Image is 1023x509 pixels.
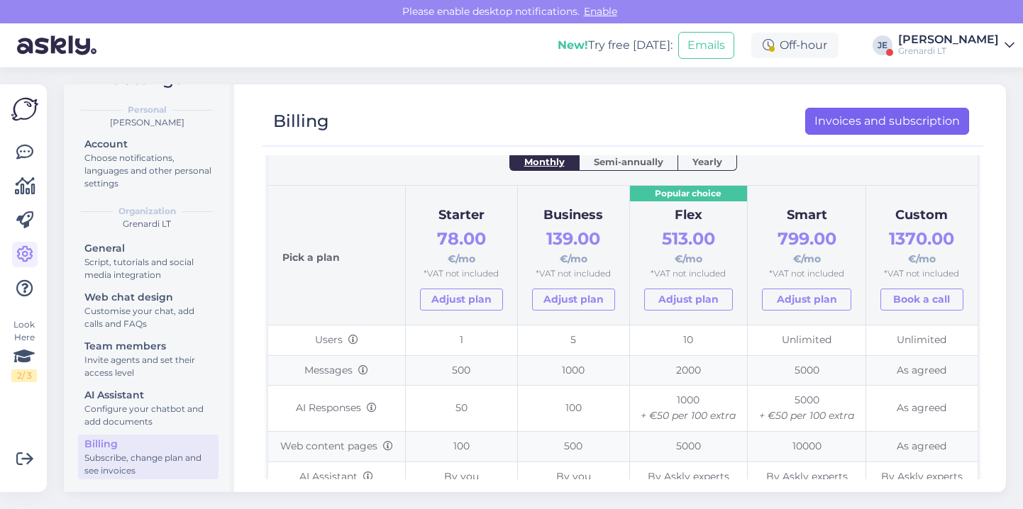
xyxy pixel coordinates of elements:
span: Yearly [692,155,722,169]
div: [PERSON_NAME] [75,116,219,129]
div: Grenardi LT [75,218,219,230]
td: By Askly experts [629,462,748,491]
td: AI Responses [268,386,405,431]
td: 2000 [629,355,748,386]
div: Grenardi LT [898,45,999,57]
b: Personal [128,104,167,116]
span: 1370.00 [889,228,954,249]
div: Business [532,206,615,225]
a: Adjust plan [762,289,851,311]
div: Custom [880,206,963,225]
div: *VAT not included [644,267,734,281]
div: Off-hour [751,33,839,58]
td: As agreed [866,386,978,431]
div: €/mo [880,225,963,267]
a: Team membersInvite agents and set their access level [78,337,219,381]
td: 100 [517,386,629,431]
a: GeneralScript, tutorials and social media integration [78,239,219,284]
div: Choose notifications, languages and other personal settings [84,152,212,190]
td: 5000 [748,386,866,431]
div: Invite agents and set their access level [84,354,212,379]
span: Enable [580,5,621,18]
td: 1 [405,325,517,356]
td: 500 [405,355,517,386]
td: By you [517,462,629,491]
a: AccountChoose notifications, languages and other personal settings [78,135,219,192]
div: Web chat design [84,290,212,305]
td: By Askly experts [866,462,978,491]
td: By Askly experts [748,462,866,491]
td: Web content pages [268,431,405,462]
div: *VAT not included [532,267,615,281]
a: Web chat designCustomise your chat, add calls and FAQs [78,288,219,332]
td: As agreed [866,431,978,462]
div: Smart [762,206,851,225]
span: 78.00 [437,228,486,249]
span: 513.00 [662,228,715,249]
td: Unlimited [748,325,866,356]
div: Team members [84,339,212,354]
td: As agreed [866,355,978,386]
span: Monthly [524,155,565,169]
div: General [84,241,212,256]
div: *VAT not included [880,267,963,281]
div: €/mo [762,225,851,267]
div: Subscribe, change plan and see invoices [84,452,212,477]
td: 1000 [517,355,629,386]
td: 5 [517,325,629,356]
div: Try free [DATE]: [558,37,673,54]
b: Organization [118,205,176,218]
span: 799.00 [778,228,836,249]
span: Semi-annually [594,155,663,169]
a: Adjust plan [532,289,615,311]
div: *VAT not included [420,267,503,281]
td: 50 [405,386,517,431]
a: BillingSubscribe, change plan and see invoices [78,435,219,479]
a: Adjust plan [420,289,503,311]
div: €/mo [644,225,734,267]
td: Unlimited [866,325,978,356]
div: Starter [420,206,503,225]
td: AI Assistant [268,462,405,491]
div: Billing [84,437,212,452]
td: 100 [405,431,517,462]
b: New! [558,38,588,52]
td: Users [268,325,405,356]
button: Emails [678,32,734,59]
a: [PERSON_NAME]Grenardi LT [898,34,1014,57]
div: *VAT not included [762,267,851,281]
div: Popular choice [630,186,748,202]
div: Customise your chat, add calls and FAQs [84,305,212,330]
div: Flex [644,206,734,225]
div: Script, tutorials and social media integration [84,256,212,281]
div: €/mo [420,225,503,267]
a: Adjust plan [644,289,734,311]
i: + €50 per 100 extra [759,409,854,422]
a: AI AssistantConfigure your chatbot and add documents [78,386,219,430]
td: 5000 [629,431,748,462]
td: 500 [517,431,629,462]
a: Invoices and subscription [805,108,969,135]
td: 5000 [748,355,866,386]
div: 2 / 3 [11,369,37,382]
td: By you [405,462,517,491]
div: Look Here [11,318,37,382]
img: Askly Logo [11,96,38,123]
button: Book a call [880,289,963,311]
div: [PERSON_NAME] [898,34,999,45]
td: Messages [268,355,405,386]
td: 10 [629,325,748,356]
div: €/mo [532,225,615,267]
span: 139.00 [546,228,600,249]
td: 10000 [748,431,866,462]
div: Configure your chatbot and add documents [84,403,212,428]
i: + €50 per 100 extra [641,409,736,422]
td: 1000 [629,386,748,431]
div: Account [84,137,212,152]
div: Billing [273,108,329,135]
div: Pick a plan [282,200,391,311]
div: JE [873,35,892,55]
div: AI Assistant [84,388,212,403]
